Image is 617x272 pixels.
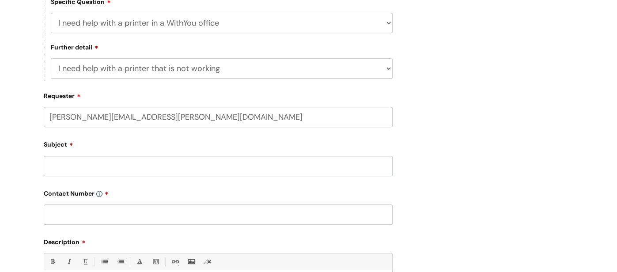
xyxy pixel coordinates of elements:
[98,256,110,267] a: • Unordered List (Ctrl-Shift-7)
[79,256,91,267] a: Underline(Ctrl-U)
[202,256,213,267] a: Remove formatting (Ctrl-\)
[47,256,58,267] a: Bold (Ctrl-B)
[44,89,393,100] label: Requester
[63,256,74,267] a: Italic (Ctrl-I)
[44,235,393,246] label: Description
[134,256,145,267] a: Font Color
[44,107,393,127] input: Email
[150,256,161,267] a: Back Color
[44,138,393,148] label: Subject
[96,191,102,197] img: info-icon.svg
[51,42,98,51] label: Further detail
[115,256,126,267] a: 1. Ordered List (Ctrl-Shift-8)
[185,256,197,267] a: Insert Image...
[44,187,393,197] label: Contact Number
[169,256,180,267] a: Link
